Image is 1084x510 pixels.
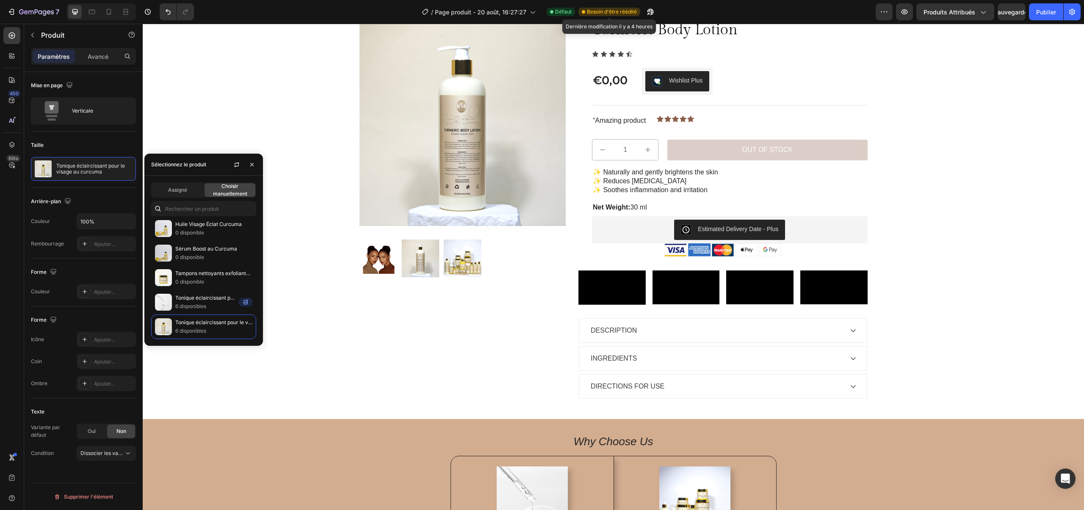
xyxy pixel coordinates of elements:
i: Why Choose Us [431,411,511,424]
button: Out of stock [525,116,725,137]
img: collections [155,318,172,335]
button: Produits attribués [916,3,994,20]
p: INGREDIENTS [448,330,494,340]
font: Variante par défaut [31,424,60,438]
font: 6 disponibles [175,303,206,309]
font: Ajouter... [94,289,115,295]
font: 0 disponible [175,278,204,285]
font: Supprimer l'élément [64,493,113,500]
div: Out of stock [600,122,650,131]
img: COTnt4SChPkCEAE=.jpeg [538,201,548,211]
font: Page produit - 20 août, 16:27:27 [435,8,526,16]
img: Alt Image [569,220,592,233]
font: Tonique éclaircissant pour le visage au curcuma en même temps [175,295,331,301]
font: 7 [55,8,59,16]
img: Alt Image [616,220,639,233]
p: Produit [41,30,113,40]
font: Texte [31,408,44,415]
font: Ajouter... [94,358,115,365]
img: Alt Image [592,220,615,233]
button: Dissocier les variantes, la quantité <br> entre les mêmes produits [77,446,136,461]
input: Rechercher dans les paramètres et avancé [151,201,256,216]
p: DESCRIPTION [448,302,494,312]
font: Tonique éclaircissant pour le visage au curcuma [175,319,291,325]
button: Wishlist Plus [503,47,567,68]
font: Verticale [72,108,93,114]
font: 6 disponibles [175,328,206,334]
font: Huile Visage Éclat Curcuma [175,221,242,227]
video: Video [510,247,577,280]
button: Supprimer l'élément [31,490,136,504]
div: €0,00 [449,48,486,65]
font: Taille [31,142,44,148]
font: / [431,8,433,16]
video: Video [583,247,651,280]
font: Ajouter... [94,336,115,343]
font: Forme [31,269,47,275]
font: 0 disponible [175,229,204,236]
img: CKKXmdzFx_MCEAE=.jpeg [509,52,520,63]
font: 0 disponible [175,254,204,260]
font: Avancé [88,53,108,60]
strong: Net Weight: [450,180,488,187]
font: Arrière-plan [31,198,61,204]
font: Mise en page [31,82,63,88]
font: 450 [10,91,19,96]
font: Paramètres [38,53,70,60]
font: Couleur [31,218,50,224]
font: Sélectionnez le produit [151,161,206,168]
button: Estimated Delivery Date ‑ Plus [531,196,642,216]
input: quantity [470,116,495,136]
p: DIRECTIONS FOR USE [448,358,522,368]
font: Tampons nettoyants exfoliants au curcuma et à l'acide kojique [175,270,325,276]
iframe: Zone de conception [143,24,1084,510]
font: Sérum Boost au Curcuma [175,245,237,252]
p: 30 ml [450,171,724,189]
font: Forme [31,317,47,323]
img: Alt Image [521,220,544,233]
button: decrement [450,116,470,136]
div: Ouvrir Intercom Messenger [1055,469,1076,489]
font: Dissocier les variantes, la quantité <br> entre les mêmes produits [80,450,237,456]
font: Choisir manuellement [213,183,247,197]
input: Auto [77,214,135,229]
video: Video [658,247,725,280]
p: ✨ Naturally and gently brightens the skin ✨ Reduces [MEDICAL_DATA] ✨ Soothes inflammation and irr... [450,144,724,171]
button: increment [495,116,515,136]
img: collections [155,245,172,262]
div: Annuler/Rétablir [160,3,194,20]
font: Non [116,428,126,434]
img: Alt Image [545,220,568,233]
font: Oui [88,428,96,434]
button: Sauvegarder [998,3,1026,20]
font: Produits attribués [924,8,975,16]
font: Assigné [168,187,187,193]
font: Ajouter... [94,241,115,247]
video: Video [436,247,503,280]
font: Bêta [8,155,18,161]
img: collections [155,220,172,237]
font: Ombre [31,380,47,386]
div: Estimated Delivery Date ‑ Plus [555,201,636,210]
font: Besoin d'être réédité [587,8,637,15]
button: 7 [3,3,63,20]
font: Produit [41,31,64,39]
font: Publier [1036,8,1056,16]
img: collections [155,294,172,311]
font: Tonique éclaircissant pour le visage au curcuma [56,163,126,175]
font: Sauvegarder [994,8,1030,16]
font: Coin [31,358,42,364]
font: Icône [31,336,44,342]
button: Publier [1029,3,1063,20]
img: collections [155,269,172,286]
font: Ajouter... [94,380,115,387]
font: Couleur [31,288,50,295]
font: Rembourrage [31,240,64,247]
img: image de la fonctionnalité du produit [35,160,52,177]
font: Condition [31,450,54,456]
font: Défaut [555,8,572,15]
div: Wishlist Plus [526,52,560,61]
p: “Amazing product [450,93,503,102]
